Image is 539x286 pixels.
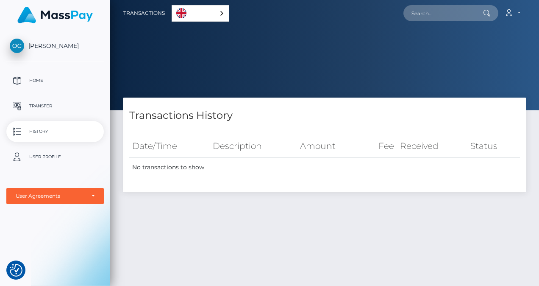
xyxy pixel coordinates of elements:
th: Received [397,135,467,158]
a: User Profile [6,146,104,168]
a: Home [6,70,104,91]
p: User Profile [10,151,100,163]
th: Amount [297,135,363,158]
th: Fee [363,135,397,158]
span: [PERSON_NAME] [6,42,104,50]
th: Status [467,135,520,158]
div: Language [172,5,229,22]
a: History [6,121,104,142]
th: Description [210,135,297,158]
td: No transactions to show [129,158,520,177]
p: History [10,125,100,138]
aside: Language selected: English [172,5,229,22]
th: Date/Time [129,135,210,158]
p: Transfer [10,100,100,112]
img: Revisit consent button [10,264,22,277]
button: Consent Preferences [10,264,22,277]
h4: Transactions History [129,108,520,123]
div: User Agreements [16,193,85,199]
a: English [172,6,229,21]
a: Transactions [123,4,165,22]
p: Home [10,74,100,87]
img: MassPay [17,7,93,23]
input: Search... [403,5,483,21]
a: Transfer [6,95,104,117]
button: User Agreements [6,188,104,204]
